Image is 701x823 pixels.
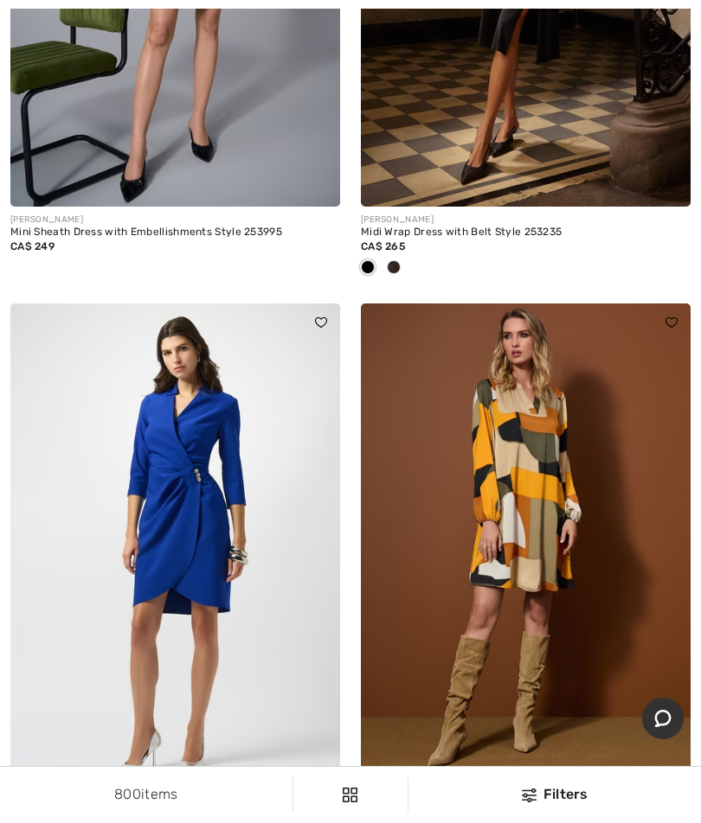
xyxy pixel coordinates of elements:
[10,303,340,798] img: Knee-Length Wrap Dress Style 253131. Royal Sapphire 163
[114,786,141,802] span: 800
[522,788,537,802] img: Filters
[381,254,407,283] div: Mocha
[355,254,381,283] div: Black
[361,226,691,239] div: Midi Wrap Dress with Belt Style 253235
[315,317,327,328] img: heart_black_full.svg
[642,698,684,741] iframe: Opens a widget where you can chat to one of our agents
[361,214,691,226] div: [PERSON_NAME]
[361,240,405,252] span: CA$ 265
[419,784,691,805] div: Filters
[10,240,55,252] span: CA$ 249
[361,303,691,798] img: Casual V-Neck Mini Dress Style 253218. Black/Multi
[666,317,678,328] img: heart_black_full.svg
[10,226,340,239] div: Mini Sheath Dress with Embellishments Style 253995
[10,214,340,226] div: [PERSON_NAME]
[343,788,357,802] img: Filters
